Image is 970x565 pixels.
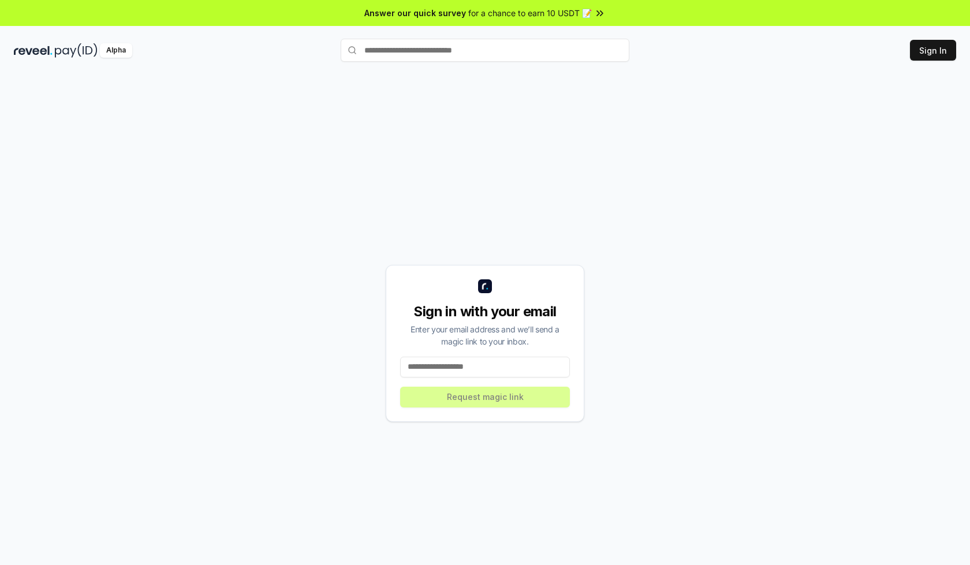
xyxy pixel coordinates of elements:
[910,40,956,61] button: Sign In
[100,43,132,58] div: Alpha
[364,7,466,19] span: Answer our quick survey
[14,43,53,58] img: reveel_dark
[55,43,98,58] img: pay_id
[468,7,592,19] span: for a chance to earn 10 USDT 📝
[400,302,570,321] div: Sign in with your email
[400,323,570,347] div: Enter your email address and we’ll send a magic link to your inbox.
[478,279,492,293] img: logo_small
